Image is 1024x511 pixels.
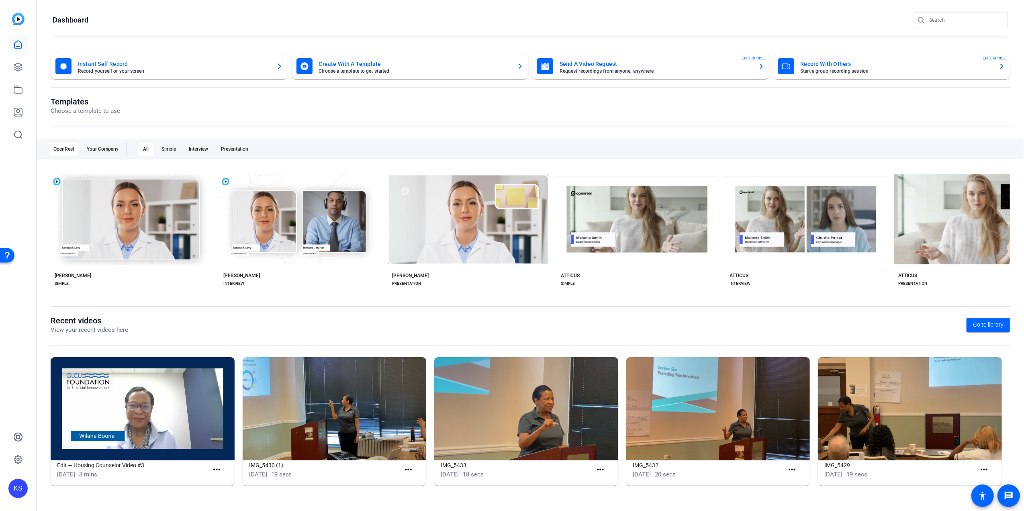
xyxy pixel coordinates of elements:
span: [DATE] [824,471,842,478]
div: ATTICUS [561,272,580,279]
mat-card-title: Create With A Template [319,59,511,69]
mat-card-title: Send A Video Request [560,59,752,69]
button: Record With OthersStart a group recording sessionENTERPRISE [773,53,1010,79]
span: 3 mins [79,471,97,478]
mat-card-subtitle: Choose a template to get started [319,69,511,74]
a: Go to library [967,318,1010,332]
h1: IMG_5433 [441,460,592,470]
mat-icon: more_horiz [595,465,605,475]
div: [PERSON_NAME] [55,272,91,279]
h1: Recent videos [51,316,128,325]
div: SIMPLE [55,280,69,287]
div: Interview [184,143,213,155]
div: [PERSON_NAME] [223,272,260,279]
div: Your Company [82,143,123,155]
p: View your recent videos here [51,325,128,335]
mat-icon: more_horiz [212,465,222,475]
mat-icon: more_horiz [787,465,797,475]
mat-icon: accessibility [978,491,987,501]
span: [DATE] [633,471,651,478]
div: INTERVIEW [223,280,244,287]
button: Instant Self RecordRecord yourself or your screen [51,53,288,79]
span: [DATE] [249,471,267,478]
div: OpenReel [49,143,79,155]
input: Search [929,15,1002,25]
h1: Dashboard [53,15,88,25]
img: IMG_5430 (1) [243,357,427,460]
div: All [138,143,153,155]
span: ENTERPRISE [742,55,765,61]
mat-icon: more_horiz [979,465,989,475]
div: Simple [157,143,181,155]
mat-card-title: Instant Self Record [78,59,270,69]
h1: IMG_5429 [824,460,976,470]
mat-card-title: Record With Others [801,59,993,69]
h1: IMG_5432 [633,460,784,470]
span: ENTERPRISE [983,55,1006,61]
button: Send A Video RequestRequest recordings from anyone, anywhereENTERPRISE [532,53,769,79]
img: IMG_5433 [434,357,618,460]
h1: IMG_5430 (1) [249,460,401,470]
span: 20 secs [655,471,676,478]
span: 18 secs [463,471,484,478]
span: [DATE] [441,471,459,478]
div: PRESENTATION [392,280,421,287]
img: IMG_5432 [626,357,810,460]
mat-card-subtitle: Record yourself or your screen [78,69,270,74]
span: Go to library [973,321,1004,329]
h1: Edit — Housing Counselor Video #3 [57,460,208,470]
div: PRESENTATION [898,280,927,287]
div: ATTICUS [898,272,917,279]
h1: Templates [51,97,120,106]
div: ATTICUS [730,272,748,279]
div: [PERSON_NAME] [392,272,429,279]
mat-icon: message [1004,491,1014,501]
div: Presentation [216,143,253,155]
mat-card-subtitle: Start a group recording session [801,69,993,74]
mat-card-subtitle: Request recordings from anyone, anywhere [560,69,752,74]
img: Edit — Housing Counselor Video #3 [51,357,235,460]
img: IMG_5429 [818,357,1002,460]
p: Choose a template to use [51,106,120,116]
div: KS [8,479,28,498]
span: [DATE] [57,471,75,478]
div: SIMPLE [561,280,575,287]
button: Create With A TemplateChoose a template to get started [292,53,529,79]
span: 19 secs [846,471,867,478]
img: blue-gradient.svg [12,13,25,25]
div: INTERVIEW [730,280,750,287]
mat-icon: more_horiz [403,465,413,475]
span: 19 secs [271,471,292,478]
